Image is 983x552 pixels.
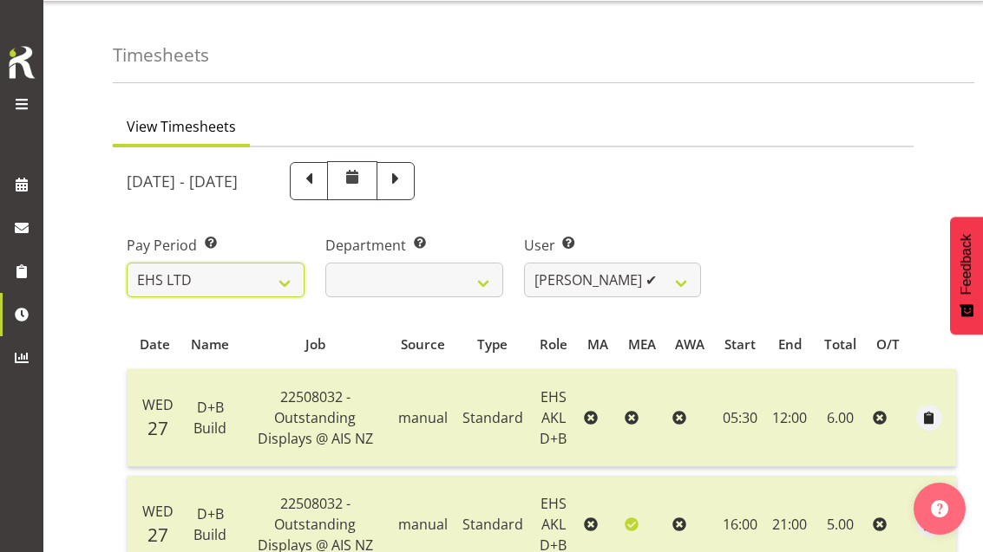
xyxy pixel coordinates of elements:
td: 05:30 [715,369,766,467]
td: 6.00 [814,369,866,467]
span: EHS AKL D+B [540,387,567,448]
label: Pay Period [127,235,305,256]
span: Wed [142,502,174,521]
span: D+B Build [193,504,226,544]
span: 27 [147,416,168,440]
h5: [DATE] - [DATE] [127,172,238,191]
label: Department [325,235,503,256]
span: Feedback [959,234,974,295]
img: help-xxl-2.png [931,500,948,517]
div: End [776,334,804,354]
span: Wed [142,395,174,414]
span: manual [398,515,448,534]
label: User [524,235,702,256]
span: View Timesheets [127,116,236,137]
span: D+B Build [193,398,226,438]
button: Feedback - Show survey [950,217,983,334]
div: O/T [876,334,900,354]
div: MA [587,334,608,354]
div: Date [137,334,171,354]
h4: Timesheets [113,45,209,65]
span: 27 [147,523,168,547]
div: AWA [675,334,704,354]
div: Source [401,334,445,354]
td: Standard [455,369,530,467]
td: 12:00 [765,369,814,467]
div: Job [249,334,381,354]
div: Type [465,334,520,354]
div: Total [824,334,856,354]
div: Role [540,334,567,354]
div: Start [724,334,756,354]
div: MEA [628,334,656,354]
img: Rosterit icon logo [4,43,39,81]
div: Name [191,334,229,354]
span: 22508032 - Outstanding Displays @ AIS NZ [258,387,373,448]
span: manual [398,408,448,427]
